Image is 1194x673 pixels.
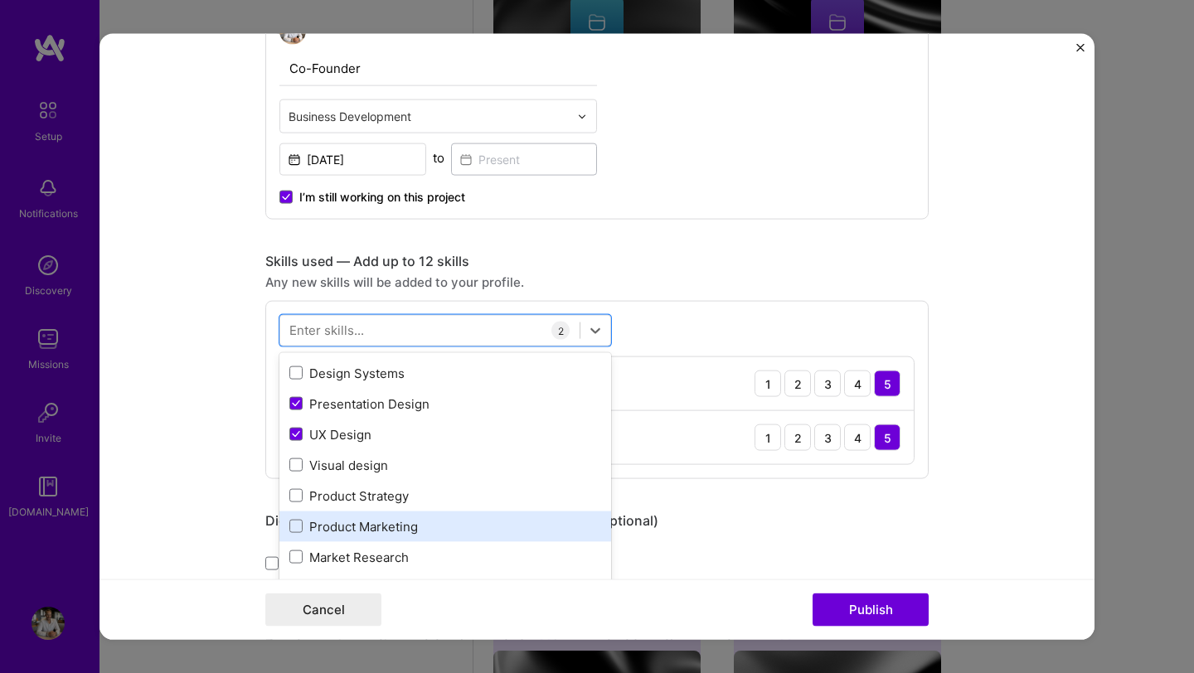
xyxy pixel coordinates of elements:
[289,517,601,535] div: Product Marketing
[814,370,841,397] div: 3
[755,370,781,397] div: 1
[874,370,900,397] div: 5
[551,322,570,340] div: 2
[279,338,611,356] div: Your Skills
[299,189,465,206] span: I’m still working on this project
[265,593,381,626] button: Cancel
[265,546,929,580] div: team members.
[265,253,929,270] div: Skills used — Add up to 12 skills
[289,395,601,412] div: Presentation Design
[289,322,364,339] div: Enter skills...
[289,425,601,443] div: UX Design
[289,456,601,473] div: Visual design
[289,548,601,565] div: Market Research
[844,424,871,451] div: 4
[874,424,900,451] div: 5
[814,424,841,451] div: 3
[784,370,811,397] div: 2
[813,593,929,626] button: Publish
[755,424,781,451] div: 1
[451,143,598,176] input: Present
[577,111,587,121] img: drop icon
[289,364,601,381] div: Design Systems
[265,512,929,530] div: Did this role require you to manage team members? (Optional)
[289,487,601,504] div: Product Strategy
[1076,44,1085,61] button: Close
[844,370,871,397] div: 4
[784,424,811,451] div: 2
[265,274,929,291] div: Any new skills will be added to your profile.
[279,51,597,86] input: Role Name
[279,143,426,176] input: Date
[433,149,444,167] div: to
